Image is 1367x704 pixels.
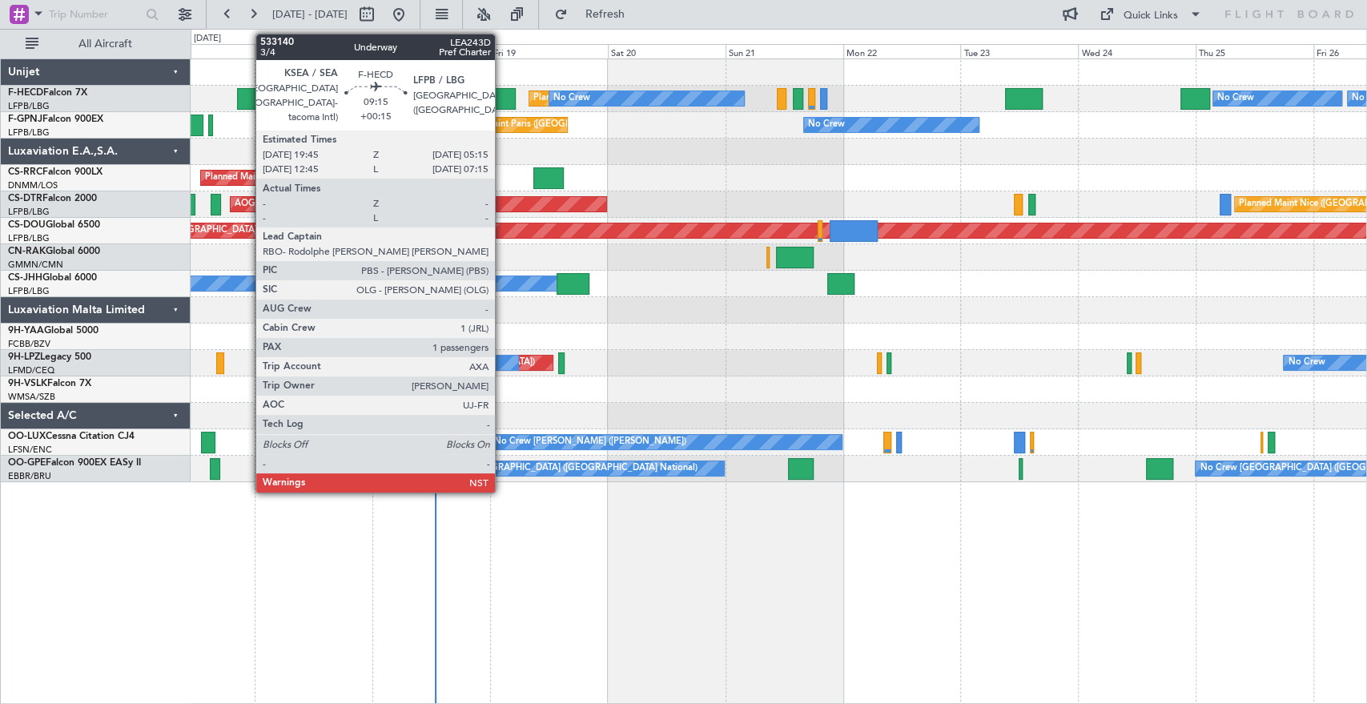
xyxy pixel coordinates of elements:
[547,2,643,27] button: Refresh
[8,88,43,98] span: F-HECD
[8,194,42,203] span: CS-DTR
[8,100,50,112] a: LFPB/LBG
[348,351,384,375] div: No Crew
[8,179,58,191] a: DNMM/LOS
[726,44,843,58] div: Sun 21
[8,379,47,388] span: 9H-VSLK
[843,44,961,58] div: Mon 22
[8,338,50,350] a: FCBB/BZV
[533,86,786,111] div: Planned Maint [GEOGRAPHIC_DATA] ([GEOGRAPHIC_DATA])
[194,32,221,46] div: [DATE]
[8,285,50,297] a: LFPB/LBG
[553,86,590,111] div: No Crew
[8,115,103,124] a: F-GPNJFalcon 900EX
[429,457,698,481] div: No Crew [GEOGRAPHIC_DATA] ([GEOGRAPHIC_DATA] National)
[8,470,51,482] a: EBBR/BRU
[608,44,726,58] div: Sat 20
[205,166,457,190] div: Planned Maint [GEOGRAPHIC_DATA] ([GEOGRAPHIC_DATA])
[8,206,50,218] a: LFPB/LBG
[8,432,46,441] span: OO-LUX
[1092,2,1210,27] button: Quick Links
[138,44,255,58] div: Tue 16
[8,232,50,244] a: LFPB/LBG
[8,127,50,139] a: LFPB/LBG
[8,379,91,388] a: 9H-VSLKFalcon 7X
[49,2,141,26] input: Trip Number
[8,167,42,177] span: CS-RRC
[1217,86,1254,111] div: No Crew
[1078,44,1196,58] div: Wed 24
[8,247,46,256] span: CN-RAK
[255,44,372,58] div: Wed 17
[308,351,535,375] div: Planned [GEOGRAPHIC_DATA] ([GEOGRAPHIC_DATA])
[8,432,135,441] a: OO-LUXCessna Citation CJ4
[8,259,63,271] a: GMMN/CMN
[8,352,91,362] a: 9H-LPZLegacy 500
[8,167,103,177] a: CS-RRCFalcon 900LX
[8,326,44,336] span: 9H-YAA
[8,444,52,456] a: LFSN/ENC
[8,364,54,376] a: LFMD/CEQ
[8,273,42,283] span: CS-JHH
[8,352,40,362] span: 9H-LPZ
[8,115,42,124] span: F-GPNJ
[494,430,686,454] div: No Crew [PERSON_NAME] ([PERSON_NAME])
[8,88,87,98] a: F-HECDFalcon 7X
[808,113,845,137] div: No Crew
[8,247,100,256] a: CN-RAKGlobal 6000
[8,458,141,468] a: OO-GPEFalcon 900EX EASy II
[235,192,304,216] div: AOG Maint Sofia
[8,220,46,230] span: CS-DOU
[8,220,100,230] a: CS-DOUGlobal 6500
[8,326,99,336] a: 9H-YAAGlobal 5000
[8,194,97,203] a: CS-DTRFalcon 2000
[1288,351,1325,375] div: No Crew
[42,38,169,50] span: All Aircraft
[571,9,638,20] span: Refresh
[1196,44,1313,58] div: Thu 25
[272,7,348,22] span: [DATE] - [DATE]
[8,273,97,283] a: CS-JHHGlobal 6000
[372,44,490,58] div: Thu 18
[8,391,55,403] a: WMSA/SZB
[8,458,46,468] span: OO-GPE
[490,44,608,58] div: Fri 19
[18,31,174,57] button: All Aircraft
[960,44,1078,58] div: Tue 23
[1124,8,1178,24] div: Quick Links
[462,113,630,137] div: AOG Maint Paris ([GEOGRAPHIC_DATA])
